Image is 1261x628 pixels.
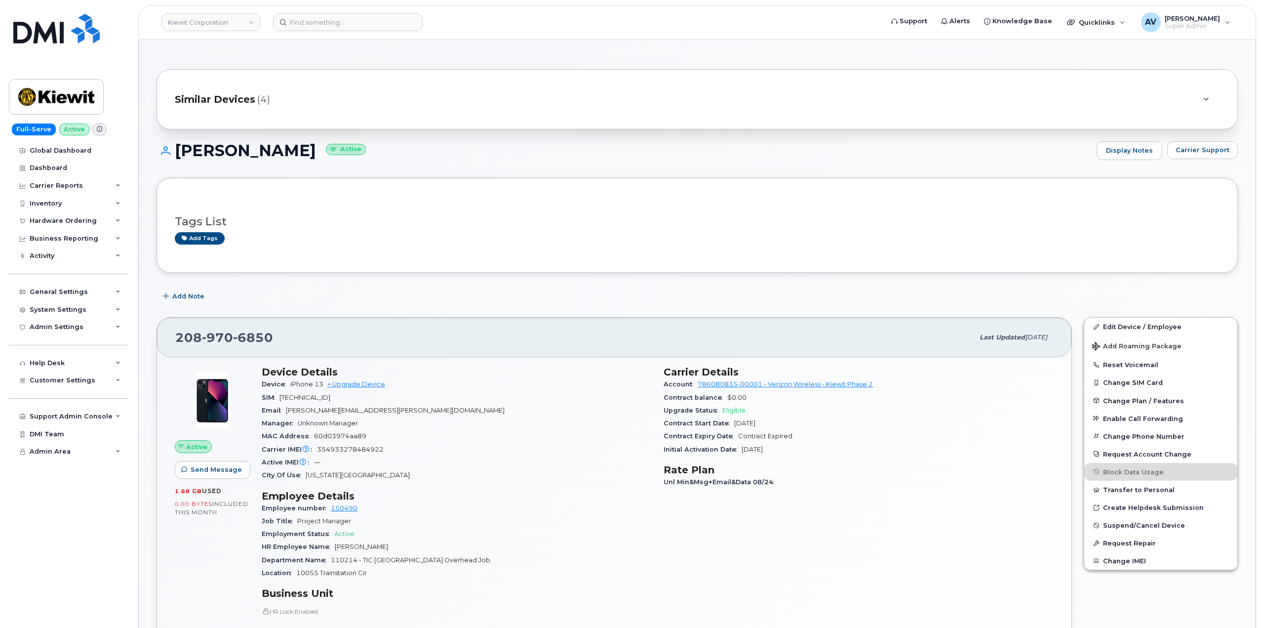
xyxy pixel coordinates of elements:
[327,380,385,388] a: + Upgrade Device
[664,464,1054,476] h3: Rate Plan
[262,471,306,479] span: City Of Use
[1084,516,1237,534] button: Suspend/Cancel Device
[262,380,290,388] span: Device
[1084,392,1237,410] button: Change Plan / Features
[1176,145,1229,155] span: Carrier Support
[175,215,1220,228] h3: Tags List
[722,407,746,414] span: Eligible
[331,504,357,512] a: 150490
[664,366,1054,378] h3: Carrier Details
[186,442,207,452] span: Active
[262,407,286,414] span: Email
[664,407,722,414] span: Upgrade Status
[157,142,1092,159] h1: [PERSON_NAME]
[1084,552,1237,570] button: Change IMEI
[202,487,222,495] span: used
[1084,318,1237,335] a: Edit Device / Employee
[262,432,314,440] span: MAC Address
[298,419,358,427] span: Unknown Manager
[286,407,505,414] span: [PERSON_NAME][EMAIL_ADDRESS][PERSON_NAME][DOMAIN_NAME]
[157,288,213,305] button: Add Note
[262,459,314,466] span: Active IMEI
[1103,522,1185,529] span: Suspend/Cancel Device
[262,366,652,378] h3: Device Details
[306,471,410,479] span: [US_STATE][GEOGRAPHIC_DATA]
[1167,141,1238,159] button: Carrier Support
[334,530,355,538] span: Active
[262,419,298,427] span: Manager
[664,446,742,453] span: Initial Activation Date
[175,92,255,107] span: Similar Devices
[262,587,652,599] h3: Business Unit
[172,292,204,301] span: Add Note
[175,232,225,245] a: Add tags
[1103,415,1183,422] span: Enable Call Forwarding
[1084,427,1237,445] button: Change Phone Number
[1084,374,1237,391] button: Change SIM Card
[1025,334,1047,341] span: [DATE]
[1084,463,1237,481] button: Block Data Usage
[1097,141,1162,160] a: Display Notes
[183,371,242,430] img: image20231002-3703462-1ig824h.jpeg
[202,330,233,345] span: 970
[317,446,384,453] span: 354933278484922
[664,478,779,486] span: Unl Min&Msg+Email&Data 08/24
[698,380,873,388] a: 786080835-00001 - Verizon Wireless - Kiewit Phase 2
[262,446,317,453] span: Carrier IMEI
[233,330,273,345] span: 6850
[1084,481,1237,499] button: Transfer to Personal
[980,334,1025,341] span: Last updated
[314,432,366,440] span: 60d03974aa89
[175,330,273,345] span: 208
[175,488,202,495] span: 1.68 GB
[742,446,763,453] span: [DATE]
[1103,397,1184,404] span: Change Plan / Features
[290,380,323,388] span: iPhone 13
[1092,342,1182,352] span: Add Roaming Package
[297,517,351,525] span: Project Manager
[262,490,652,502] h3: Employee Details
[664,380,698,388] span: Account
[175,501,212,507] span: 0.00 Bytes
[1084,534,1237,552] button: Request Repair
[191,465,242,474] span: Send Message
[262,569,296,577] span: Location
[262,607,652,616] p: HR Lock Enabled
[257,92,270,107] span: (4)
[664,432,738,440] span: Contract Expiry Date
[335,543,388,550] span: [PERSON_NAME]
[262,394,279,401] span: SIM
[1084,335,1237,356] button: Add Roaming Package
[664,419,734,427] span: Contract Start Date
[1084,410,1237,427] button: Enable Call Forwarding
[664,394,727,401] span: Contract balance
[262,556,331,564] span: Department Name
[262,517,297,525] span: Job Title
[262,543,335,550] span: HR Employee Name
[727,394,747,401] span: $0.00
[1084,445,1237,463] button: Request Account Change
[331,556,490,564] span: 110214 - TIC [GEOGRAPHIC_DATA] Overhead Job
[1084,499,1237,516] a: Create Helpdesk Submission
[1084,356,1237,374] button: Reset Voicemail
[262,530,334,538] span: Employment Status
[262,504,331,512] span: Employee number
[734,419,755,427] span: [DATE]
[279,394,330,401] span: [TECHNICAL_ID]
[314,459,320,466] span: —
[1218,585,1254,621] iframe: Messenger Launcher
[175,461,250,479] button: Send Message
[326,144,366,155] small: Active
[738,432,792,440] span: Contract Expired
[296,569,367,577] span: 10055 Trainstation Cir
